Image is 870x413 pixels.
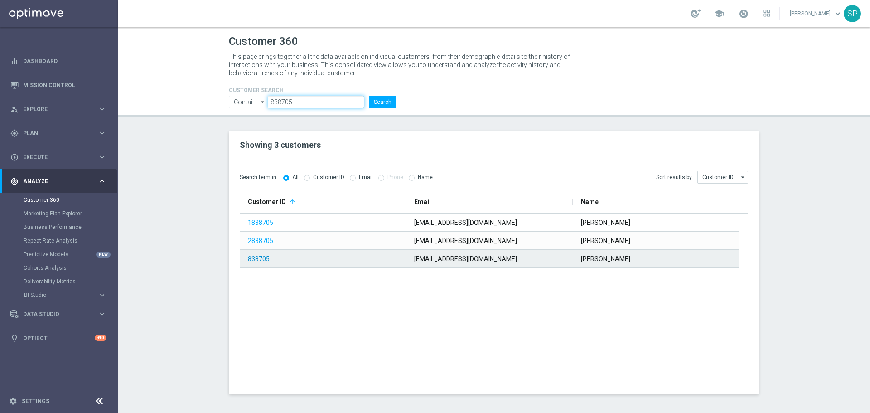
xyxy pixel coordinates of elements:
button: Data Studio keyboard_arrow_right [10,311,107,318]
div: +10 [95,335,106,341]
div: BI Studio [24,288,117,302]
span: [PERSON_NAME] [581,255,630,262]
i: keyboard_arrow_right [98,129,106,137]
div: BI Studio [24,292,98,298]
span: [EMAIL_ADDRESS][DOMAIN_NAME] [414,255,517,262]
a: Customer 360 [24,196,94,204]
span: Search term in: [240,174,278,181]
a: Mission Control [23,73,106,97]
div: person_search Explore keyboard_arrow_right [10,106,107,113]
span: Sort results by [656,174,692,181]
a: 1838705 [248,219,273,226]
label: All [292,174,299,181]
label: Email [359,174,373,181]
span: [PERSON_NAME] [581,237,630,244]
a: 2838705 [248,237,273,244]
span: Data Studio [23,311,98,317]
span: Name [581,198,599,205]
label: Name [418,174,433,181]
div: Data Studio [10,310,98,318]
div: Repeat Rate Analysis [24,234,117,248]
a: Repeat Rate Analysis [24,237,94,244]
div: SP [844,5,861,22]
a: Predictive Models [24,251,94,258]
div: Cohorts Analysis [24,261,117,275]
div: Dashboard [10,49,106,73]
button: track_changes Analyze keyboard_arrow_right [10,178,107,185]
i: arrow_drop_down [258,96,267,108]
i: keyboard_arrow_right [98,291,106,300]
h1: Customer 360 [229,35,759,48]
div: Execute [10,153,98,161]
div: Mission Control [10,73,106,97]
button: BI Studio keyboard_arrow_right [24,292,107,299]
div: Press SPACE to select this row. [240,232,739,250]
input: Contains [229,96,268,108]
i: arrow_drop_down [739,171,748,183]
a: Optibot [23,326,95,350]
i: settings [9,397,17,405]
a: Business Performance [24,224,94,231]
div: Business Performance [24,220,117,234]
span: [PERSON_NAME] [581,219,630,226]
div: Marketing Plan Explorer [24,207,117,220]
i: equalizer [10,57,19,65]
i: gps_fixed [10,129,19,137]
a: Deliverability Metrics [24,278,94,285]
a: Marketing Plan Explorer [24,210,94,217]
label: Customer ID [313,174,344,181]
a: Dashboard [23,49,106,73]
span: Showing 3 customers [240,140,321,150]
i: keyboard_arrow_right [98,105,106,113]
h4: CUSTOMER SEARCH [229,87,396,93]
i: keyboard_arrow_right [98,177,106,185]
span: Plan [23,131,98,136]
span: Execute [23,155,98,160]
button: Mission Control [10,82,107,89]
button: Search [369,96,396,108]
i: lightbulb [10,334,19,342]
button: equalizer Dashboard [10,58,107,65]
i: track_changes [10,177,19,185]
div: Predictive Models [24,248,117,261]
div: Deliverability Metrics [24,275,117,288]
a: [PERSON_NAME]keyboard_arrow_down [789,7,844,20]
span: Email [414,198,431,205]
button: lightbulb Optibot +10 [10,335,107,342]
input: Customer ID [697,171,748,184]
i: person_search [10,105,19,113]
span: [EMAIL_ADDRESS][DOMAIN_NAME] [414,237,517,244]
div: Analyze [10,177,98,185]
span: school [714,9,724,19]
button: play_circle_outline Execute keyboard_arrow_right [10,154,107,161]
div: Optibot [10,326,106,350]
button: gps_fixed Plan keyboard_arrow_right [10,130,107,137]
input: Enter CID, Email, name or phone [268,96,364,108]
i: play_circle_outline [10,153,19,161]
div: Press SPACE to select this row. [240,250,739,268]
span: keyboard_arrow_down [833,9,843,19]
div: NEW [96,252,111,258]
span: Customer ID [248,198,286,205]
a: Settings [22,398,49,404]
div: Plan [10,129,98,137]
span: [EMAIL_ADDRESS][DOMAIN_NAME] [414,219,517,226]
span: BI Studio [24,292,89,298]
p: This page brings together all the data available on individual customers, from their demographic ... [229,53,578,77]
i: keyboard_arrow_right [98,310,106,318]
div: Explore [10,105,98,113]
i: keyboard_arrow_right [98,153,106,161]
a: 838705 [248,255,270,262]
div: Press SPACE to select this row. [240,214,739,232]
label: Phone [387,174,403,181]
a: Cohorts Analysis [24,264,94,272]
span: Explore [23,107,98,112]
